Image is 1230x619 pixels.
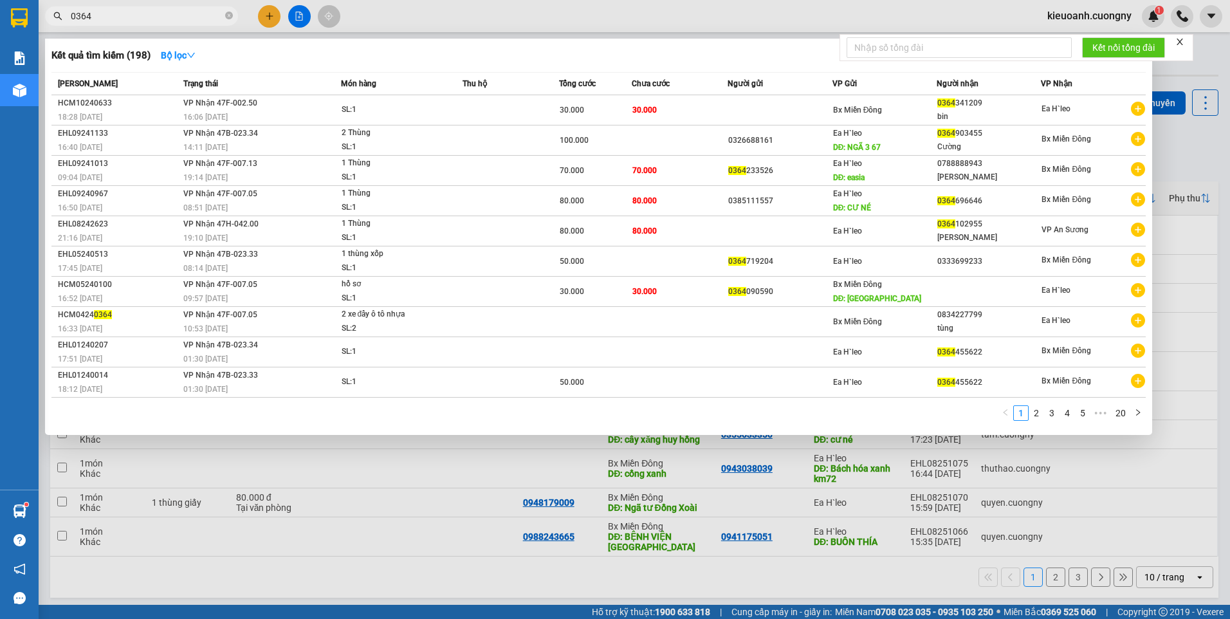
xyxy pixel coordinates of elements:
[937,196,955,205] span: 0364
[183,310,257,319] span: VP Nhận 47F-007.05
[998,405,1013,421] button: left
[342,375,438,389] div: SL: 1
[14,534,26,546] span: question-circle
[1082,37,1165,58] button: Kết nối tổng đài
[1130,405,1146,421] button: right
[11,8,28,28] img: logo-vxr
[183,280,257,289] span: VP Nhận 47F-007.05
[833,143,881,152] span: DĐ: NGÃ 3 67
[937,171,1040,184] div: [PERSON_NAME]
[183,129,258,138] span: VP Nhận 47B-023.34
[632,287,657,296] span: 30.000
[937,140,1040,154] div: Cường
[342,140,438,154] div: SL: 1
[560,378,584,387] span: 50.000
[937,308,1040,322] div: 0834227799
[937,129,955,138] span: 0364
[58,385,102,394] span: 18:12 [DATE]
[937,157,1040,171] div: 0788888943
[1060,405,1075,421] li: 4
[1090,405,1111,421] li: Next 5 Pages
[833,257,862,266] span: Ea H`leo
[728,166,746,175] span: 0364
[183,203,228,212] span: 08:51 [DATE]
[1042,316,1070,325] span: Ea H`leo
[728,79,763,88] span: Người gửi
[342,126,438,140] div: 2 Thùng
[183,113,228,122] span: 16:06 [DATE]
[58,143,102,152] span: 16:40 [DATE]
[1131,313,1145,328] span: plus-circle
[1112,406,1130,420] a: 20
[937,322,1040,335] div: tùng
[937,231,1040,245] div: [PERSON_NAME]
[13,51,26,65] img: solution-icon
[1076,406,1090,420] a: 5
[183,234,228,243] span: 19:10 [DATE]
[833,159,862,168] span: Ea H`leo
[560,287,584,296] span: 30.000
[183,98,257,107] span: VP Nhận 47F-002.50
[1042,286,1070,295] span: Ea H`leo
[1042,225,1088,234] span: VP An Sương
[728,194,831,208] div: 0385111557
[632,196,657,205] span: 80.000
[58,157,179,171] div: EHL09241013
[58,264,102,273] span: 17:45 [DATE]
[183,159,257,168] span: VP Nhận 47F-007.13
[58,173,102,182] span: 09:04 [DATE]
[1131,253,1145,267] span: plus-circle
[1131,283,1145,297] span: plus-circle
[560,166,584,175] span: 70.000
[183,355,228,364] span: 01:30 [DATE]
[341,79,376,88] span: Món hàng
[58,203,102,212] span: 16:50 [DATE]
[58,278,179,291] div: HCM05240100
[1042,346,1091,355] span: Bx Miền Đông
[833,294,922,303] span: DĐ: [GEOGRAPHIC_DATA]
[14,592,26,604] span: message
[728,164,831,178] div: 233526
[1131,132,1145,146] span: plus-circle
[342,277,438,291] div: hồ sơ
[183,294,228,303] span: 09:57 [DATE]
[183,385,228,394] span: 01:30 [DATE]
[225,12,233,19] span: close-circle
[937,97,1040,110] div: 341209
[832,79,857,88] span: VP Gửi
[1130,405,1146,421] li: Next Page
[1131,223,1145,237] span: plus-circle
[58,79,118,88] span: [PERSON_NAME]
[161,50,196,60] strong: Bộ lọc
[560,257,584,266] span: 50.000
[728,287,746,296] span: 0364
[151,45,206,66] button: Bộ lọcdown
[632,79,670,88] span: Chưa cước
[937,347,955,356] span: 0364
[937,194,1040,208] div: 696646
[51,49,151,62] h3: Kết quả tìm kiếm ( 198 )
[183,250,258,259] span: VP Nhận 47B-023.33
[847,37,1072,58] input: Nhập số tổng đài
[833,378,862,387] span: Ea H`leo
[937,378,955,387] span: 0364
[342,187,438,201] div: 1 Thùng
[53,12,62,21] span: search
[632,166,657,175] span: 70.000
[1042,134,1091,143] span: Bx Miền Đông
[58,127,179,140] div: EHL09241133
[225,10,233,23] span: close-circle
[342,171,438,185] div: SL: 1
[183,79,218,88] span: Trạng thái
[14,563,26,575] span: notification
[58,234,102,243] span: 21:16 [DATE]
[1131,102,1145,116] span: plus-circle
[1090,405,1111,421] span: •••
[1175,37,1184,46] span: close
[342,201,438,215] div: SL: 1
[13,84,26,97] img: warehouse-icon
[1042,165,1091,174] span: Bx Miền Đông
[1111,405,1130,421] li: 20
[1042,195,1091,204] span: Bx Miền Đông
[342,291,438,306] div: SL: 1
